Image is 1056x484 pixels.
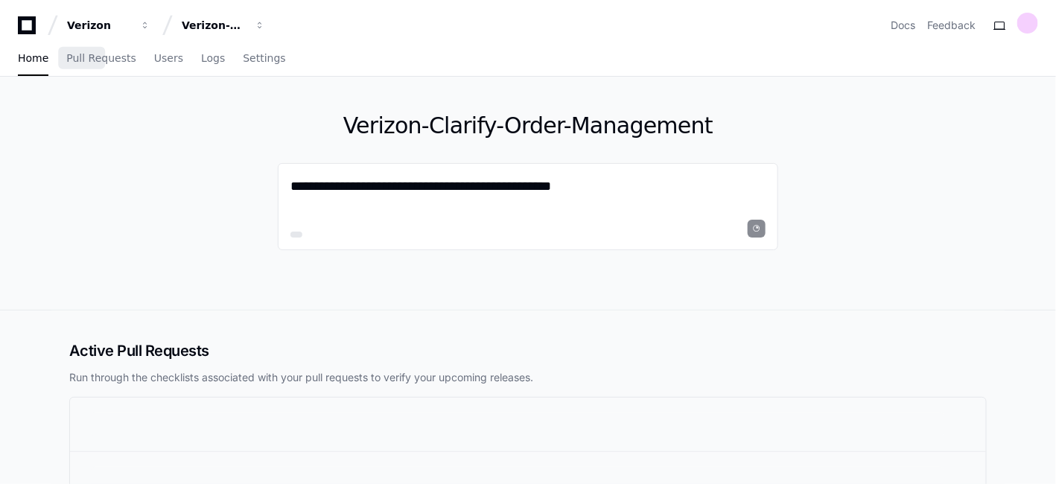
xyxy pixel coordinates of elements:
[67,18,131,33] div: Verizon
[278,112,778,139] h1: Verizon-Clarify-Order-Management
[927,18,976,33] button: Feedback
[18,42,48,76] a: Home
[201,54,225,63] span: Logs
[69,340,987,361] h2: Active Pull Requests
[66,42,136,76] a: Pull Requests
[18,54,48,63] span: Home
[61,12,156,39] button: Verizon
[176,12,271,39] button: Verizon-Clarify-Order-Management
[243,54,285,63] span: Settings
[182,18,246,33] div: Verizon-Clarify-Order-Management
[891,18,915,33] a: Docs
[154,54,183,63] span: Users
[69,370,987,385] p: Run through the checklists associated with your pull requests to verify your upcoming releases.
[201,42,225,76] a: Logs
[66,54,136,63] span: Pull Requests
[243,42,285,76] a: Settings
[154,42,183,76] a: Users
